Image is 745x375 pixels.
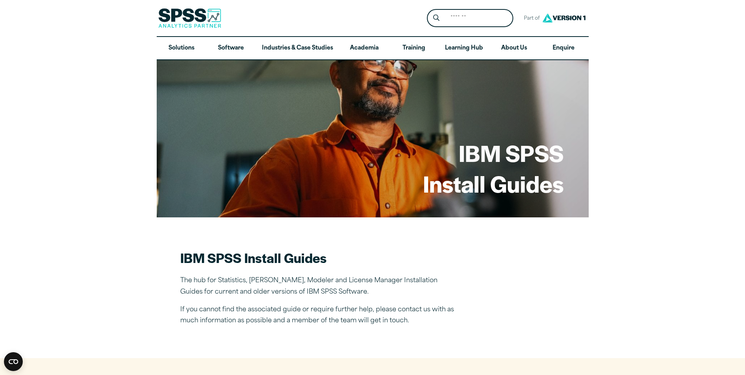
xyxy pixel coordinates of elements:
a: Training [389,37,438,60]
img: Version1 Logo [540,11,588,25]
a: Industries & Case Studies [256,37,339,60]
h1: IBM SPSS Install Guides [423,138,564,199]
a: Academia [339,37,389,60]
button: Search magnifying glass icon [429,11,443,26]
form: Site Header Search Form [427,9,513,28]
a: Learning Hub [439,37,489,60]
span: Part of [520,13,540,24]
svg: Search magnifying glass icon [433,15,439,21]
button: Open CMP widget [4,352,23,371]
img: SPSS Analytics Partner [158,8,221,28]
p: The hub for Statistics, [PERSON_NAME], Modeler and License Manager Installation Guides for curren... [180,275,455,298]
a: Enquire [539,37,588,60]
h2: IBM SPSS Install Guides [180,249,455,267]
a: Solutions [157,37,206,60]
a: About Us [489,37,539,60]
a: Software [206,37,256,60]
nav: Desktop version of site main menu [157,37,589,60]
p: If you cannot find the associated guide or require further help, please contact us with as much i... [180,304,455,327]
